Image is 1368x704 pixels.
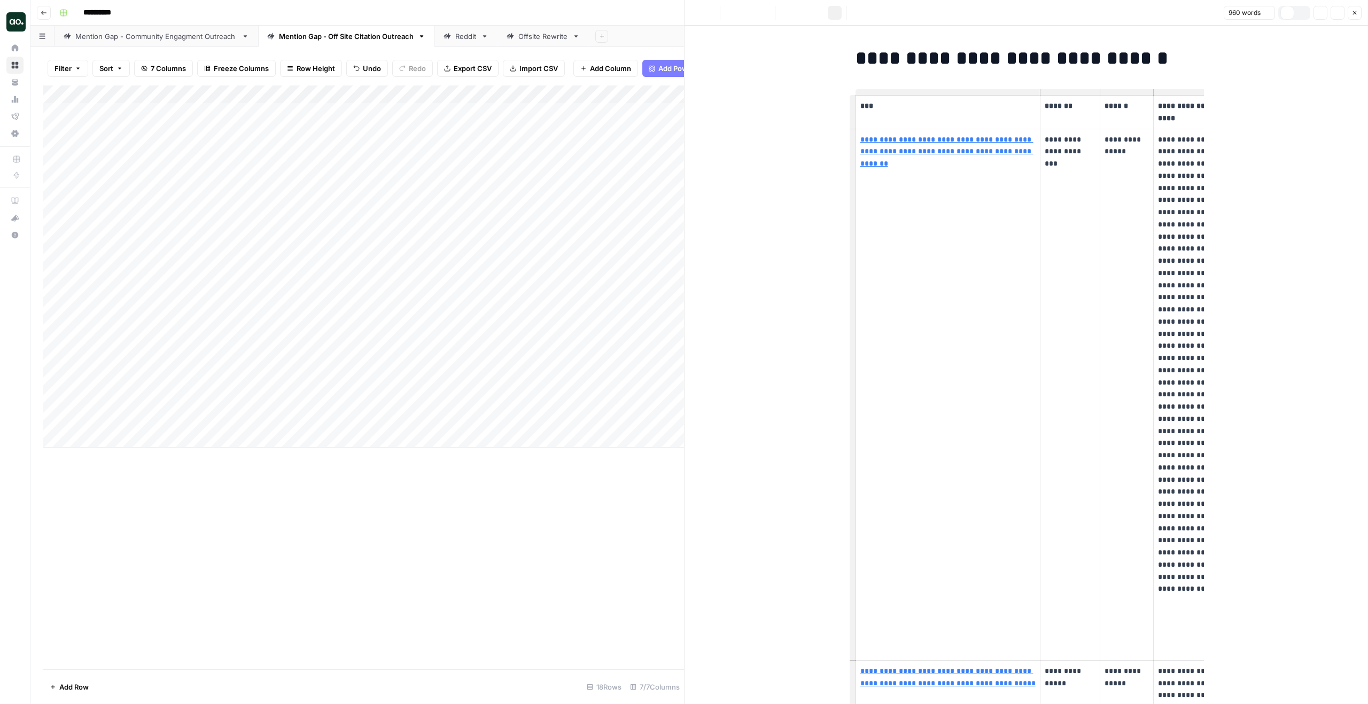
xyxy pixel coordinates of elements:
button: Import CSV [503,60,565,77]
span: Import CSV [519,63,558,74]
div: Reddit [455,31,477,42]
button: Export CSV [437,60,499,77]
button: 960 words [1224,6,1275,20]
button: Add Power Agent [642,60,723,77]
button: Filter [48,60,88,77]
button: Freeze Columns [197,60,276,77]
span: Add Row [59,682,89,692]
a: Home [6,40,24,57]
span: Filter [55,63,72,74]
span: 7 Columns [151,63,186,74]
button: Undo [346,60,388,77]
span: Sort [99,63,113,74]
button: Add Column [573,60,638,77]
a: AirOps Academy [6,192,24,209]
button: Workspace: Dillon Test [6,9,24,35]
a: Mention Gap - Off Site Citation Outreach [258,26,434,47]
button: Sort [92,60,130,77]
button: Row Height [280,60,342,77]
a: Mention Gap - Community Engagment Outreach [55,26,258,47]
div: 18 Rows [582,678,626,695]
a: Offsite Rewrite [498,26,589,47]
div: 7/7 Columns [626,678,684,695]
span: Redo [409,63,426,74]
a: Browse [6,57,24,74]
span: Undo [363,63,381,74]
div: Mention Gap - Community Engagment Outreach [75,31,237,42]
button: Add Row [43,678,95,695]
a: Usage [6,91,24,108]
button: What's new? [6,209,24,226]
button: Redo [392,60,433,77]
div: Offsite Rewrite [518,31,568,42]
button: Help + Support [6,226,24,244]
button: 7 Columns [134,60,193,77]
span: Add Column [590,63,631,74]
a: Your Data [6,74,24,91]
a: Flightpath [6,108,24,125]
img: Dillon Test Logo [6,12,26,32]
span: 960 words [1229,8,1261,18]
span: Export CSV [454,63,492,74]
a: Reddit [434,26,498,47]
div: What's new? [7,210,23,226]
span: Add Power Agent [658,63,717,74]
a: Settings [6,125,24,142]
div: Mention Gap - Off Site Citation Outreach [279,31,414,42]
span: Freeze Columns [214,63,269,74]
span: Row Height [297,63,335,74]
